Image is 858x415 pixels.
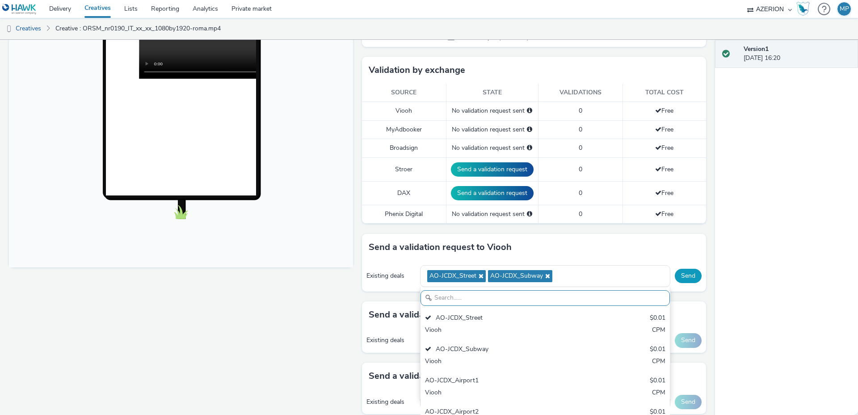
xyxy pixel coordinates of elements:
td: Phenix Digital [362,205,446,223]
input: Search...... [421,290,670,306]
div: MP [840,2,849,16]
span: 0 [579,125,582,134]
div: $0.01 [650,313,665,324]
td: Stroer [362,157,446,181]
span: Free [655,125,673,134]
div: Existing deals [366,271,416,280]
span: 0 [579,189,582,197]
a: Hawk Academy [796,2,813,16]
div: CPM [652,326,665,336]
div: AO-JCDX_Airport1 [425,376,584,386]
div: [DATE] 16:20 [744,45,851,63]
div: Viooh [425,388,584,398]
h3: Send a validation request to MyAdbooker [369,369,541,383]
div: $0.01 [650,376,665,386]
span: Free [655,189,673,197]
div: Viooh [425,326,584,336]
button: Send [675,269,702,283]
div: CPM [652,388,665,398]
img: undefined Logo [2,4,37,15]
div: Please select a deal below and click on Send to send a validation request to Phenix Digital. [527,210,532,219]
div: Please select a deal below and click on Send to send a validation request to Broadsign. [527,144,532,152]
button: Send [675,395,702,409]
div: No validation request sent [451,125,534,134]
button: Send [675,333,702,347]
td: Viooh [362,102,446,120]
div: Existing deals [366,336,416,345]
div: Please select a deal below and click on Send to send a validation request to Viooh. [527,106,532,115]
h3: Send a validation request to Broadsign [369,308,530,322]
button: Send a validation request [451,162,534,177]
span: Free [655,165,673,174]
img: dooh [4,25,13,34]
span: Free [655,210,673,218]
span: Free [655,144,673,152]
div: $0.01 [650,345,665,355]
th: Validations [538,84,622,102]
strong: Version 1 [744,45,769,53]
th: State [446,84,538,102]
span: 0 [579,165,582,174]
div: Existing deals [366,398,416,407]
a: Creative : ORSM_nr0190_IT_xx_xx_1080by1920-roma.mp4 [51,18,225,39]
span: AO-JCDX_Street [429,272,476,280]
th: Total cost [622,84,706,102]
img: Hawk Academy [796,2,810,16]
td: MyAdbooker [362,120,446,139]
button: Send a validation request [451,186,534,200]
div: AO-JCDX_Street [425,313,584,324]
div: CPM [652,357,665,367]
span: 0 [579,210,582,218]
h3: Validation by exchange [369,64,465,77]
div: No validation request sent [451,210,534,219]
div: Viooh [425,357,584,367]
th: Source [362,84,446,102]
td: Broadsign [362,139,446,157]
div: AO-JCDX_Subway [425,345,584,355]
span: Free [655,106,673,115]
span: 0 [579,106,582,115]
span: 0 [579,144,582,152]
h3: Send a validation request to Viooh [369,241,512,254]
td: DAX [362,181,446,205]
span: AO-JCDX_Subway [490,272,543,280]
div: No validation request sent [451,106,534,115]
div: No validation request sent [451,144,534,152]
div: Please select a deal below and click on Send to send a validation request to MyAdbooker. [527,125,532,134]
